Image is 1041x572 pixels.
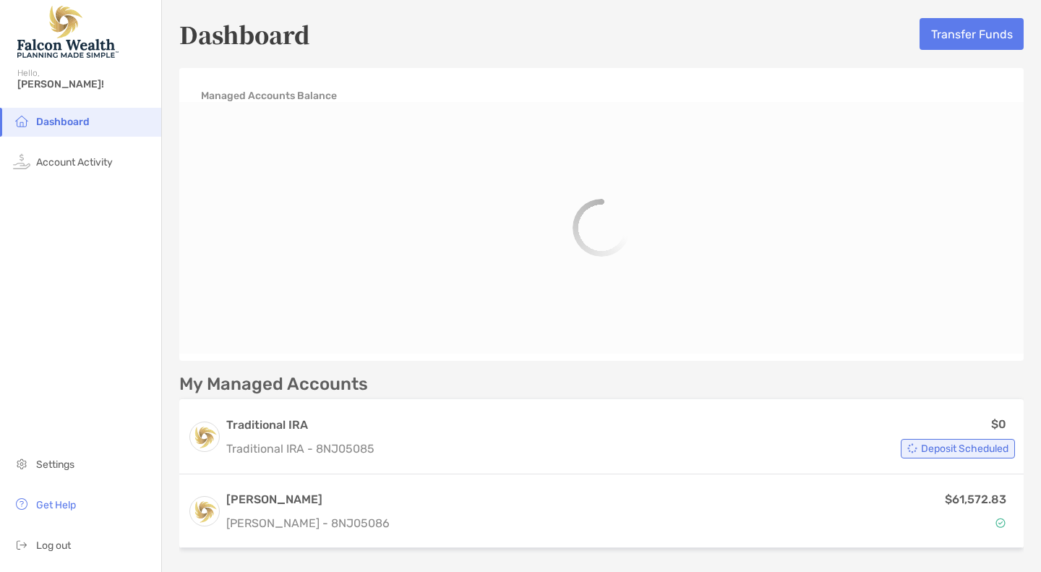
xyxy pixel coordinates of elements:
p: $61,572.83 [945,490,1006,508]
img: logo account [190,497,219,526]
button: Transfer Funds [920,18,1024,50]
p: Traditional IRA - 8NJ05085 [226,440,374,458]
span: Get Help [36,499,76,511]
span: [PERSON_NAME]! [17,78,153,90]
img: Account Status icon [995,518,1006,528]
span: Settings [36,458,74,471]
h4: Managed Accounts Balance [201,90,337,102]
img: logo account [190,422,219,451]
img: household icon [13,112,30,129]
p: $0 [991,415,1006,433]
span: Log out [36,539,71,552]
h3: [PERSON_NAME] [226,491,390,508]
img: Account Status icon [907,443,917,453]
p: [PERSON_NAME] - 8NJ05086 [226,514,390,532]
img: settings icon [13,455,30,472]
h3: Traditional IRA [226,417,374,434]
span: Account Activity [36,156,113,168]
img: get-help icon [13,495,30,513]
span: Dashboard [36,116,90,128]
span: Deposit Scheduled [921,445,1008,453]
img: activity icon [13,153,30,170]
p: My Managed Accounts [179,375,368,393]
h5: Dashboard [179,17,310,51]
img: logout icon [13,536,30,553]
img: Falcon Wealth Planning Logo [17,6,119,58]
